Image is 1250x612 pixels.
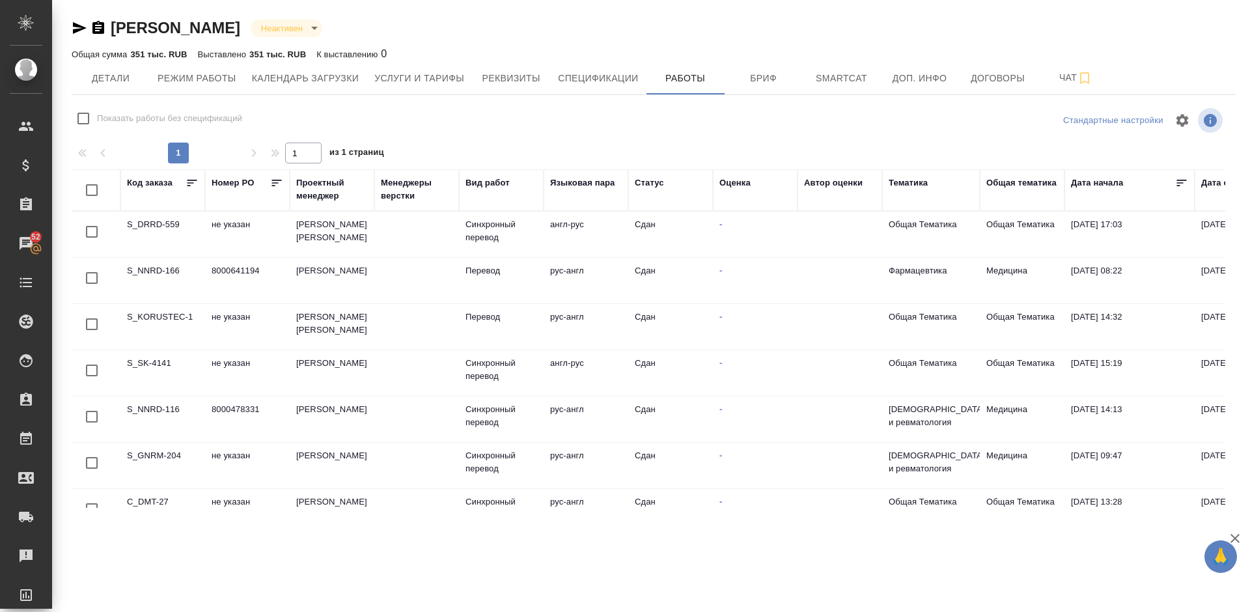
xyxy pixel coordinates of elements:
[889,70,951,87] span: Доп. инфо
[90,20,106,36] button: Скопировать ссылку
[78,449,105,477] span: Toggle Row Selected
[1064,258,1195,303] td: [DATE] 08:22
[544,443,628,488] td: рус-англ
[719,176,751,189] div: Оценка
[130,49,187,59] p: 351 тыс. RUB
[544,396,628,442] td: рус-англ
[804,176,863,189] div: Автор оценки
[719,219,722,229] a: -
[78,218,105,245] span: Toggle Row Selected
[78,357,105,384] span: Toggle Row Selected
[120,489,205,535] td: C_DMT-27
[1064,443,1195,488] td: [DATE] 09:47
[205,443,290,488] td: не указан
[465,264,537,277] p: Перевод
[1064,350,1195,396] td: [DATE] 15:19
[1060,111,1167,131] div: split button
[544,350,628,396] td: англ-рус
[719,358,722,368] a: -
[811,70,873,87] span: Smartcat
[120,350,205,396] td: S_SK-4141
[1064,212,1195,257] td: [DATE] 17:03
[654,70,717,87] span: Работы
[316,46,387,62] div: 0
[290,489,374,535] td: [PERSON_NAME]
[544,212,628,257] td: англ-рус
[889,403,973,429] p: [DEMOGRAPHIC_DATA] и ревматология
[628,443,713,488] td: Сдан
[1077,70,1092,86] svg: Подписаться
[550,176,615,189] div: Языковая пара
[120,443,205,488] td: S_GNRM-204
[980,258,1064,303] td: Медицина
[3,227,49,260] a: 52
[251,20,322,37] div: Неактивен
[889,176,928,189] div: Тематика
[78,264,105,292] span: Toggle Row Selected
[544,304,628,350] td: рус-англ
[374,70,464,87] span: Услуги и тарифы
[558,70,638,87] span: Спецификации
[628,396,713,442] td: Сдан
[205,212,290,257] td: не указан
[635,176,664,189] div: Статус
[980,489,1064,535] td: Общая Тематика
[628,489,713,535] td: Сдан
[329,145,384,163] span: из 1 страниц
[1167,105,1198,136] span: Настроить таблицу
[889,449,973,475] p: [DEMOGRAPHIC_DATA] и ревматология
[465,357,537,383] p: Синхронный перевод
[465,495,537,522] p: Синхронный перевод
[465,449,537,475] p: Синхронный перевод
[1064,396,1195,442] td: [DATE] 14:13
[967,70,1029,87] span: Договоры
[889,264,973,277] p: Фармацевтика
[205,396,290,442] td: 8000478331
[1045,70,1107,86] span: Чат
[198,49,250,59] p: Выставлено
[158,70,236,87] span: Режим работы
[719,312,722,322] a: -
[628,258,713,303] td: Сдан
[127,176,173,189] div: Код заказа
[465,311,537,324] p: Перевод
[544,489,628,535] td: рус-англ
[212,176,254,189] div: Номер PO
[316,49,381,59] p: К выставлению
[465,176,510,189] div: Вид работ
[290,212,374,257] td: [PERSON_NAME] [PERSON_NAME]
[381,176,452,202] div: Менеджеры верстки
[72,20,87,36] button: Скопировать ссылку для ЯМессенджера
[628,212,713,257] td: Сдан
[986,176,1057,189] div: Общая тематика
[628,304,713,350] td: Сдан
[205,489,290,535] td: не указан
[97,112,242,125] span: Показать работы без спецификаций
[257,23,307,34] button: Неактивен
[1064,489,1195,535] td: [DATE] 13:28
[290,443,374,488] td: [PERSON_NAME]
[980,443,1064,488] td: Медицина
[290,304,374,350] td: [PERSON_NAME] [PERSON_NAME]
[544,258,628,303] td: рус-англ
[980,212,1064,257] td: Общая Тематика
[980,396,1064,442] td: Медицина
[1064,304,1195,350] td: [DATE] 14:32
[111,19,240,36] a: [PERSON_NAME]
[889,218,973,231] p: Общая Тематика
[732,70,795,87] span: Бриф
[79,70,142,87] span: Детали
[72,49,130,59] p: Общая сумма
[1204,540,1237,573] button: 🙏
[1201,176,1249,189] div: Дата сдачи
[78,403,105,430] span: Toggle Row Selected
[205,258,290,303] td: 8000641194
[465,218,537,244] p: Синхронный перевод
[465,403,537,429] p: Синхронный перевод
[719,404,722,414] a: -
[78,495,105,523] span: Toggle Row Selected
[290,350,374,396] td: [PERSON_NAME]
[78,311,105,338] span: Toggle Row Selected
[296,176,368,202] div: Проектный менеджер
[290,258,374,303] td: [PERSON_NAME]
